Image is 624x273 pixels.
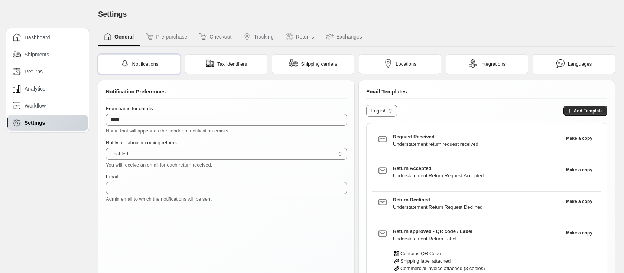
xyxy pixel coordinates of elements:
[566,135,592,141] span: Make a copy
[366,88,607,99] div: Email Templates
[98,28,140,46] button: General
[286,33,293,40] img: Returns icon
[25,102,46,109] span: Workflow
[193,28,237,46] button: Checkout
[393,204,562,211] div: Understatement Return Request Declined
[393,196,562,204] h3: Return Declined
[217,60,247,68] span: Tax Identifiers
[25,34,50,41] span: Dashboard
[393,165,562,172] h3: Return Accepted
[393,235,562,243] div: Understatement Return Label
[562,228,597,238] button: Clone the template
[480,60,506,68] span: Integrations
[566,167,592,173] span: Make a copy
[132,60,159,68] span: Notifications
[25,51,49,58] span: Shipments
[237,28,279,46] button: Tracking
[393,141,562,148] div: Understatement return request received
[393,228,562,235] h3: Return approved - QR code / Label
[199,33,207,40] img: Checkout icon
[25,119,45,126] span: Settings
[393,250,562,257] div: Contains QR Code
[106,106,153,111] span: From name for emails
[25,85,45,92] span: Analytics
[301,60,337,68] span: Shipping carriers
[574,108,603,114] span: Add Template
[566,230,592,236] span: Make a copy
[393,172,562,180] div: Understatement Return Request Accepted
[106,162,212,168] span: You will receive an email for each return received.
[106,196,212,202] span: Admin email to which the notifications will be sent
[25,68,43,75] span: Returns
[146,33,153,40] img: Pre-purchase icon
[562,133,597,144] button: Clone the template
[568,60,592,68] span: Languages
[243,33,251,40] img: Tracking icon
[563,106,607,116] button: Add Template
[140,28,193,46] button: Pre-purchase
[106,88,347,99] div: Notification Preferences
[393,257,562,265] div: Shipping label attached
[280,28,320,46] button: Returns
[98,10,127,18] span: Settings
[106,174,118,180] span: Email
[320,28,368,46] button: Exchanges
[393,265,562,272] div: Commercial invoice attached (3 copies)
[396,60,416,68] span: Locations
[106,140,177,145] span: Notify me about incoming returns
[104,33,111,40] img: General icon
[106,128,228,134] span: Name that will appear as the sender of notification emails
[562,165,597,175] button: Clone the template
[562,196,597,207] button: Clone the template
[393,133,562,141] h3: Request Received
[566,198,592,204] span: Make a copy
[326,33,334,40] img: Exchanges icon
